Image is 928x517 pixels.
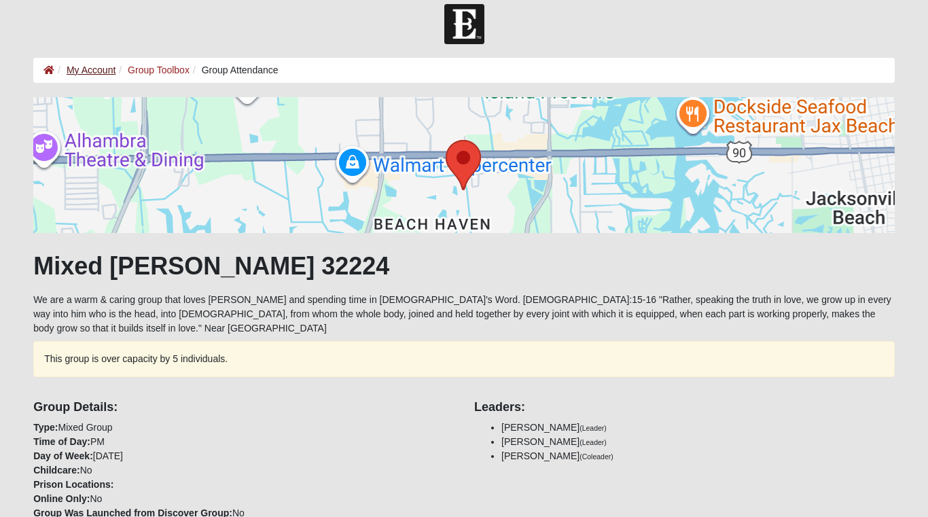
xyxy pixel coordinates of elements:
h1: Mixed [PERSON_NAME] 32224 [33,251,895,281]
strong: Time of Day: [33,436,90,447]
strong: Day of Week: [33,450,93,461]
a: Group Toolbox [128,65,190,75]
img: Church of Eleven22 Logo [444,4,484,44]
strong: Type: [33,422,58,433]
a: My Account [67,65,115,75]
strong: Childcare: [33,465,79,476]
li: [PERSON_NAME] [501,435,895,449]
li: [PERSON_NAME] [501,421,895,435]
li: [PERSON_NAME] [501,449,895,463]
h4: Group Details: [33,400,454,415]
h4: Leaders: [474,400,895,415]
li: Group Attendance [190,63,279,77]
small: (Leader) [579,424,607,432]
small: (Coleader) [579,452,613,461]
strong: Prison Locations: [33,479,113,490]
div: This group is over capacity by 5 individuals. [33,341,895,377]
small: (Leader) [579,438,607,446]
